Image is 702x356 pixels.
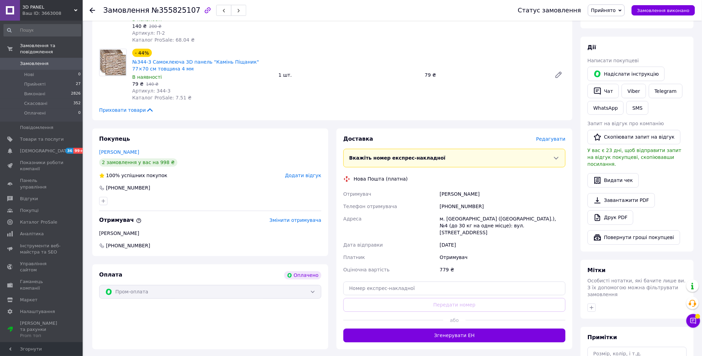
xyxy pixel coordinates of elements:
[276,70,422,80] div: 1 шт.
[73,100,81,107] span: 352
[668,15,687,21] span: 75.55 ₴
[422,70,549,80] div: 79 ₴
[149,24,162,29] span: 200 ₴
[349,155,446,161] span: Вкажіть номер експрес-накладної
[105,242,151,249] span: [PHONE_NUMBER]
[20,148,71,154] span: [DEMOGRAPHIC_DATA]
[105,185,151,192] div: [PHONE_NUMBER]
[106,173,120,179] span: 100%
[132,37,195,43] span: Каталог ProSale: 68.04 ₴
[588,15,645,21] span: Комісія за замовлення
[20,231,44,237] span: Аналітика
[78,72,81,78] span: 0
[20,333,64,339] div: Prom топ
[22,4,74,10] span: 3D PANEL
[588,44,596,51] span: Дії
[622,84,646,98] a: Viber
[20,196,38,202] span: Відгуки
[552,68,566,82] a: Редагувати
[438,251,567,264] div: Отримувач
[637,8,690,13] span: Замовлення виконано
[269,218,321,223] span: Змінити отримувача
[343,216,362,222] span: Адреса
[132,49,152,57] div: - 44%
[343,204,397,209] span: Телефон отримувача
[343,136,373,142] span: Доставка
[132,59,259,72] a: №344-3 Самоклеюча 3D панель "Камінь Піщаник" 77×70 см товщина 4 мм
[20,61,49,67] span: Замовлення
[588,230,680,245] button: Повернути гроші покупцеві
[438,264,567,276] div: 779 ₴
[20,219,57,225] span: Каталог ProSale
[132,30,165,36] span: Артикул: П-2
[132,88,171,94] span: Артикул: 344-3
[343,255,365,260] span: Платник
[73,148,85,154] span: 99+
[90,7,95,14] div: Повернутися назад
[24,100,48,107] span: Скасовані
[438,213,567,239] div: м. [GEOGRAPHIC_DATA] ([GEOGRAPHIC_DATA].), №4 (до 30 кг на одне місце): вул. [STREET_ADDRESS]
[438,188,567,201] div: [PERSON_NAME]
[132,81,144,87] span: 79 ₴
[438,239,567,251] div: [DATE]
[99,230,321,237] div: [PERSON_NAME]
[99,107,154,114] span: Приховати товари
[588,334,617,341] span: Примітки
[591,8,616,13] span: Прийнято
[20,320,64,339] span: [PERSON_NAME] та рахунки
[588,130,681,144] button: Скопіювати запит на відгук
[99,217,142,224] span: Отримувач
[20,297,38,303] span: Маркет
[343,329,566,343] button: Згенерувати ЕН
[24,72,34,78] span: Нові
[285,173,321,179] span: Додати відгук
[20,279,64,291] span: Гаманець компанії
[518,7,581,14] div: Статус замовлення
[588,267,606,274] span: Мітки
[20,160,64,172] span: Показники роботи компанії
[343,267,390,273] span: Оціночна вартість
[99,136,130,142] span: Покупець
[103,6,149,14] span: Замовлення
[24,110,46,116] span: Оплачені
[588,84,619,98] button: Чат
[20,136,64,142] span: Товари та послуги
[443,317,466,324] span: або
[99,159,177,167] div: 2 замовлення у вас на 998 ₴
[588,173,639,188] button: Видати чек
[343,242,383,248] span: Дата відправки
[100,49,126,76] img: №344-3 Самоклеюча 3D панель "Камінь Піщаник" 77×70 см товщина 4 мм
[588,121,664,127] span: Запит на відгук про компанію
[438,201,567,213] div: [PHONE_NUMBER]
[99,172,167,179] div: успішних покупок
[20,261,64,273] span: Управління сайтом
[22,10,83,17] div: Ваш ID: 3663008
[536,137,566,142] span: Редагувати
[146,82,158,87] span: 140 ₴
[99,150,139,155] a: [PERSON_NAME]
[132,74,162,80] span: В наявності
[132,95,192,100] span: Каталог ProSale: 7.51 ₴
[152,6,200,14] span: №355825107
[78,110,81,116] span: 0
[132,17,162,22] span: В наявності
[76,81,81,87] span: 27
[343,282,566,295] input: Номер експрес-накладної
[588,148,682,167] span: У вас є 23 дні, щоб відправити запит на відгук покупцеві, скопіювавши посилання.
[649,84,683,98] a: Telegram
[284,271,321,280] div: Оплачено
[588,211,633,225] a: Друк PDF
[20,243,64,255] span: Інструменти веб-майстра та SEO
[71,91,81,97] span: 2826
[352,176,410,183] div: Нова Пошта (платна)
[132,23,147,29] span: 140 ₴
[20,43,83,55] span: Замовлення та повідомлення
[99,272,122,278] span: Оплата
[588,101,624,115] a: WhatsApp
[627,101,649,115] button: SMS
[24,91,45,97] span: Виконані
[632,5,695,15] button: Замовлення виконано
[343,192,371,197] span: Отримувач
[588,58,639,63] span: Написати покупцеві
[20,177,64,190] span: Панель управління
